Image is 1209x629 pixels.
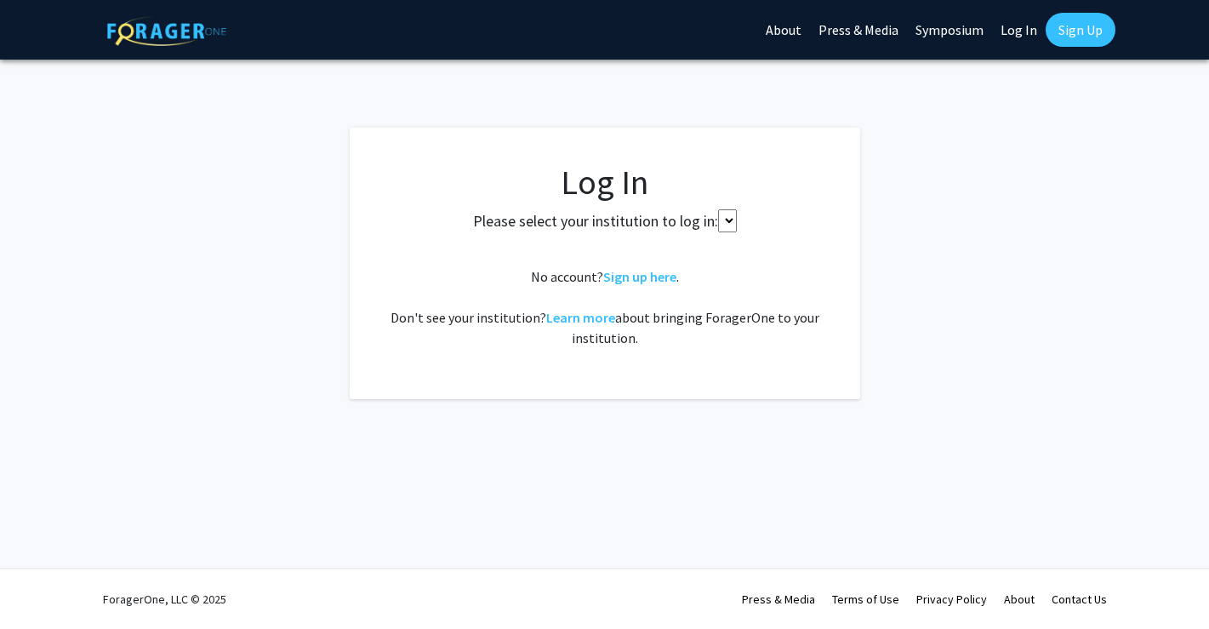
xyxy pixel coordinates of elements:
a: Press & Media [742,592,815,607]
img: ForagerOne Logo [107,16,226,46]
div: ForagerOne, LLC © 2025 [103,569,226,629]
a: Privacy Policy [916,592,987,607]
a: Sign up here [603,268,676,285]
label: Please select your institution to log in: [473,209,718,232]
a: Learn more about bringing ForagerOne to your institution [546,309,615,326]
a: Terms of Use [832,592,899,607]
a: Sign Up [1046,13,1115,47]
div: No account? . Don't see your institution? about bringing ForagerOne to your institution. [384,266,826,348]
a: Contact Us [1052,592,1107,607]
h1: Log In [384,162,826,203]
a: About [1004,592,1035,607]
